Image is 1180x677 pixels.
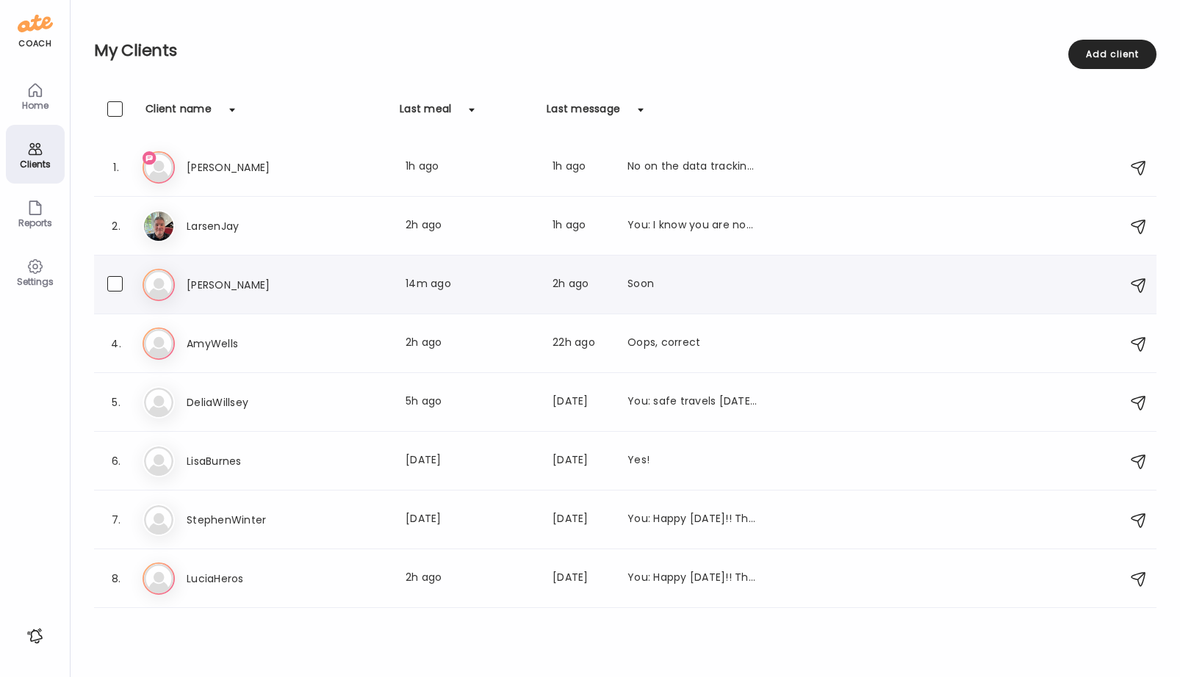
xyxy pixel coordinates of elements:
div: Last meal [400,101,451,125]
div: You: Happy [DATE]!! The weekend is not a time to break the healthy habits that have gotten you th... [627,511,757,529]
div: coach [18,37,51,50]
h3: LuciaHeros [187,570,316,587]
div: 1h ago [553,217,610,235]
div: 1h ago [553,159,610,176]
div: You: safe travels [DATE]. When you get to [GEOGRAPHIC_DATA] - let me know if you need anything or... [627,394,757,411]
div: 1h ago [406,159,535,176]
div: 2h ago [406,217,535,235]
div: Last message [547,101,620,125]
div: Client name [145,101,212,125]
div: Soon [627,276,757,294]
h3: [PERSON_NAME] [187,159,316,176]
div: Add client [1068,40,1156,69]
div: Oops, correct [627,335,757,352]
div: [DATE] [406,452,535,470]
div: You: I know you are not in charge of this meal - but you had a great breakfast! [627,217,757,235]
h2: My Clients [94,40,1156,62]
div: 6. [107,452,125,470]
div: 22h ago [553,335,610,352]
div: No on the data tracking Thank you! [627,159,757,176]
div: 2. [107,217,125,235]
div: You: Happy [DATE]!! The weekend is not a time to break the healthy habits that have gotten you th... [627,570,757,587]
div: Clients [9,159,62,169]
div: Yes! [627,452,757,470]
div: Home [9,101,62,110]
h3: LarsenJay [187,217,316,235]
div: Reports [9,218,62,228]
h3: [PERSON_NAME] [187,276,316,294]
div: Settings [9,277,62,286]
div: [DATE] [553,452,610,470]
div: [DATE] [553,394,610,411]
div: 5. [107,394,125,411]
div: 2h ago [406,335,535,352]
div: 4. [107,335,125,352]
div: [DATE] [406,511,535,529]
div: 2h ago [406,570,535,587]
h3: StephenWinter [187,511,316,529]
h3: LisaBurnes [187,452,316,470]
div: 5h ago [406,394,535,411]
h3: DeliaWillsey [187,394,316,411]
div: [DATE] [553,511,610,529]
div: 2h ago [553,276,610,294]
h3: AmyWells [187,335,316,352]
img: ate [18,12,53,35]
div: 1. [107,159,125,176]
div: 7. [107,511,125,529]
div: [DATE] [553,570,610,587]
div: 14m ago [406,276,535,294]
div: 8. [107,570,125,587]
